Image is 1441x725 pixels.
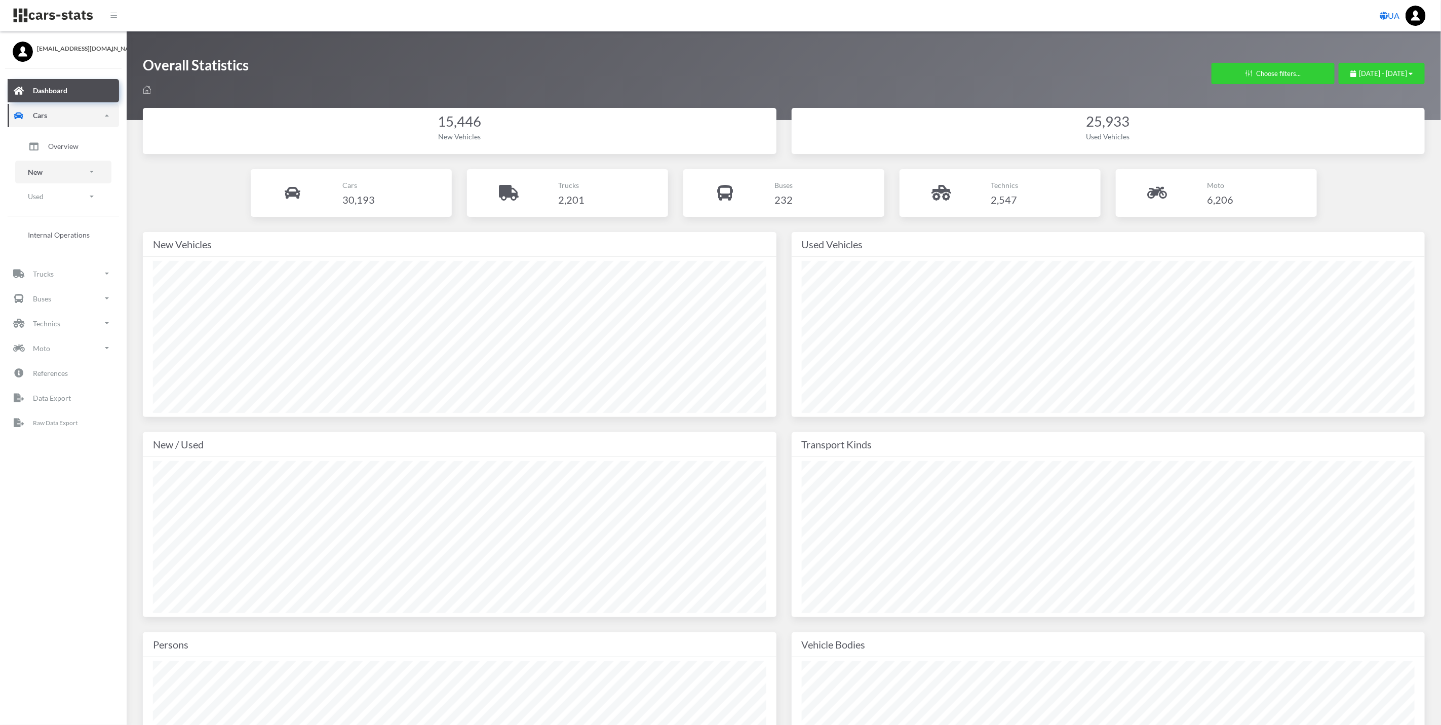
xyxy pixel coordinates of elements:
div: 25,933 [802,112,1415,132]
a: References [8,361,119,385]
a: Overview [15,134,111,159]
a: Buses [8,287,119,310]
button: [DATE] - [DATE] [1339,63,1425,84]
button: Choose filters... [1212,63,1335,84]
img: ... [1406,6,1426,26]
p: Moto [33,342,50,355]
h4: 2,201 [559,192,585,208]
div: Vehicle Bodies [802,636,1415,653]
p: References [33,367,68,379]
a: New [15,161,111,183]
a: [EMAIL_ADDRESS][DOMAIN_NAME] [13,42,114,53]
a: UA [1376,6,1404,26]
p: Moto [1207,179,1233,192]
p: Buses [774,179,793,192]
h4: 6,206 [1207,192,1233,208]
p: Technics [33,317,60,330]
p: Raw Data Export [33,417,77,429]
h1: Overall Statistics [143,56,249,80]
img: navbar brand [13,8,94,23]
p: Trucks [559,179,585,192]
a: Raw Data Export [8,411,119,434]
div: New / Used [153,436,766,452]
span: Overview [48,141,79,151]
div: Used Vehicles [802,236,1415,252]
a: Data Export [8,386,119,409]
a: Used [15,185,111,208]
div: New Vehicles [153,131,766,142]
p: Dashboard [33,84,67,97]
span: Internal Operations [28,230,90,240]
span: [EMAIL_ADDRESS][DOMAIN_NAME] [37,44,114,53]
div: New Vehicles [153,236,766,252]
p: New [28,166,43,178]
div: 15,446 [153,112,766,132]
div: Transport Kinds [802,436,1415,452]
a: Dashboard [8,79,119,102]
a: Trucks [8,262,119,285]
a: Technics [8,312,119,335]
p: Trucks [33,268,54,280]
h4: 30,193 [342,192,375,208]
p: Cars [33,109,47,122]
a: Internal Operations [15,224,111,245]
p: Used [28,190,44,203]
p: Cars [342,179,375,192]
p: Buses [33,292,51,305]
p: Data Export [33,392,71,404]
div: Persons [153,636,766,653]
a: Cars [8,104,119,127]
div: Used Vehicles [802,131,1415,142]
span: [DATE] - [DATE] [1359,69,1408,78]
p: Technics [991,179,1018,192]
h4: 232 [774,192,793,208]
a: Moto [8,336,119,360]
h4: 2,547 [991,192,1018,208]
